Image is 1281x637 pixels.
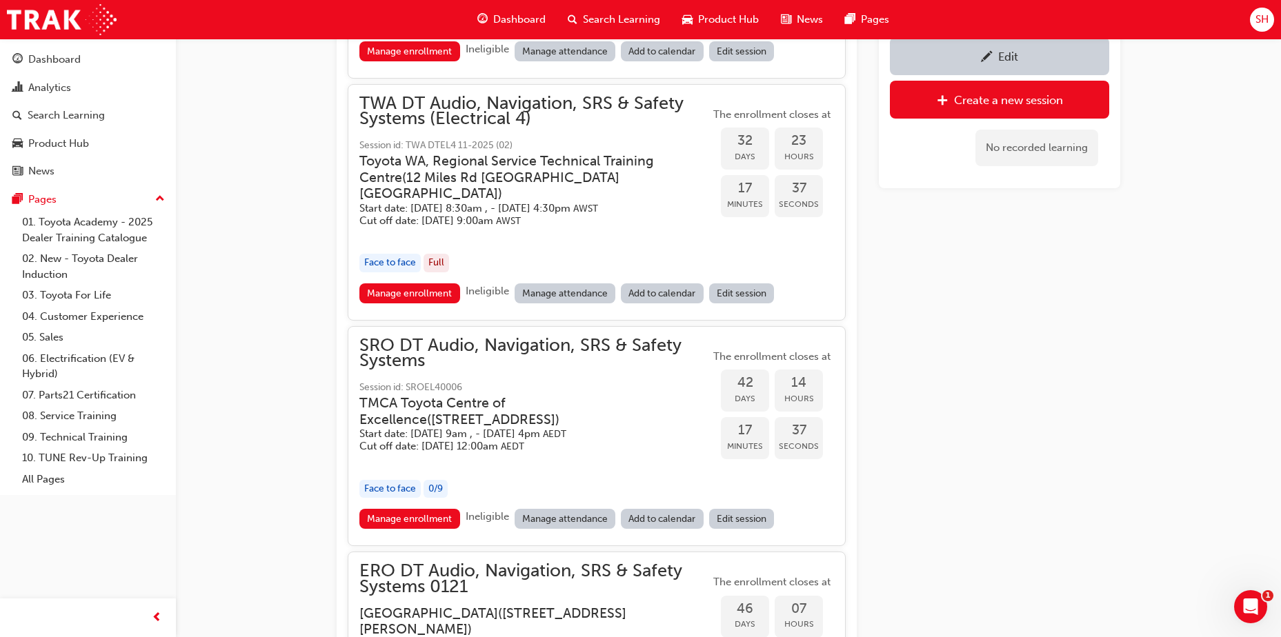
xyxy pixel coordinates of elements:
h5: Cut off date: [DATE] 12:00am [359,440,688,453]
span: The enrollment closes at [710,107,834,123]
span: Days [721,616,769,632]
div: Dashboard [28,52,81,68]
a: car-iconProduct Hub [671,6,770,34]
a: 06. Electrification (EV & Hybrid) [17,348,170,385]
a: Create a new session [890,81,1109,119]
a: 09. Technical Training [17,427,170,448]
a: Analytics [6,75,170,101]
a: 01. Toyota Academy - 2025 Dealer Training Catalogue [17,212,170,248]
span: Seconds [775,196,823,212]
a: All Pages [17,469,170,490]
span: pencil-icon [981,51,993,65]
span: Minutes [721,196,769,212]
a: Manage attendance [515,41,616,61]
iframe: Intercom live chat [1234,590,1267,623]
span: Days [721,391,769,407]
span: Hours [775,391,823,407]
span: guage-icon [12,54,23,66]
a: Edit [890,37,1109,75]
a: 03. Toyota For Life [17,285,170,306]
span: 1 [1262,590,1273,601]
a: Add to calendar [621,283,704,303]
span: up-icon [155,190,165,208]
span: search-icon [568,11,577,28]
span: ERO DT Audio, Navigation, SRS & Safety Systems 0121 [359,563,710,594]
span: chart-icon [12,82,23,94]
a: 04. Customer Experience [17,306,170,327]
a: News [6,159,170,184]
div: Pages [28,192,57,208]
span: Dashboard [493,12,546,28]
a: Product Hub [6,131,170,156]
span: SRO DT Audio, Navigation, SRS & Safety Systems [359,338,710,369]
button: DashboardAnalyticsSearch LearningProduct HubNews [6,44,170,187]
a: Manage enrollment [359,509,460,529]
span: 14 [775,375,823,391]
button: Pages [6,187,170,212]
span: Seconds [775,438,823,454]
span: 07 [775,601,823,617]
a: 07. Parts21 Certification [17,385,170,406]
a: Add to calendar [621,509,704,529]
div: No recorded learning [975,130,1098,166]
span: Minutes [721,438,769,454]
div: Create a new session [954,93,1063,107]
span: 37 [775,423,823,438]
span: Product Hub [698,12,759,28]
span: plus-icon [937,94,949,108]
span: Hours [775,616,823,632]
a: news-iconNews [770,6,834,34]
a: Manage attendance [515,283,616,303]
div: Product Hub [28,136,89,152]
a: Dashboard [6,47,170,72]
div: News [28,163,54,179]
span: Australian Eastern Daylight Time AEDT [501,441,524,452]
a: Trak [7,4,117,35]
span: SH [1255,12,1269,28]
span: 37 [775,181,823,196]
a: Manage enrollment [359,41,460,61]
a: 10. TUNE Rev-Up Training [17,447,170,469]
div: Face to face [359,254,421,272]
span: news-icon [12,165,23,178]
span: 23 [775,133,823,149]
a: Search Learning [6,103,170,128]
span: Ineligible [466,43,509,55]
a: pages-iconPages [834,6,900,34]
span: TWA DT Audio, Navigation, SRS & Safety Systems (Electrical 4) [359,96,710,127]
a: search-iconSearch Learning [557,6,671,34]
span: Session id: SROEL40006 [359,380,710,396]
span: news-icon [781,11,791,28]
a: Add to calendar [621,41,704,61]
div: Full [424,254,449,272]
span: Search Learning [583,12,660,28]
span: Australian Western Standard Time AWST [573,203,598,214]
span: Australian Western Standard Time AWST [496,215,521,227]
span: Ineligible [466,510,509,523]
span: pages-icon [845,11,855,28]
a: 02. New - Toyota Dealer Induction [17,248,170,285]
span: 17 [721,423,769,438]
span: search-icon [12,110,22,122]
span: The enrollment closes at [710,574,834,590]
span: Session id: TWA DTEL4 11-2025 (02) [359,138,710,154]
a: 05. Sales [17,327,170,348]
span: Days [721,149,769,165]
span: 42 [721,375,769,391]
div: Face to face [359,480,421,498]
h5: Start date: [DATE] 8:30am , - [DATE] 4:30pm [359,202,688,215]
div: Edit [998,50,1018,63]
span: guage-icon [477,11,488,28]
span: pages-icon [12,194,23,206]
span: The enrollment closes at [710,349,834,365]
a: Edit session [709,283,775,303]
div: Analytics [28,80,71,96]
button: TWA DT Audio, Navigation, SRS & Safety Systems (Electrical 4)Session id: TWA DTEL4 11-2025 (02)To... [359,96,834,309]
a: guage-iconDashboard [466,6,557,34]
span: Ineligible [466,285,509,297]
span: prev-icon [152,609,162,627]
span: car-icon [12,138,23,150]
h3: Toyota WA, Regional Service Technical Training Centre ( 12 Miles Rd [GEOGRAPHIC_DATA] [GEOGRAPHIC... [359,153,688,201]
div: Search Learning [28,108,105,123]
